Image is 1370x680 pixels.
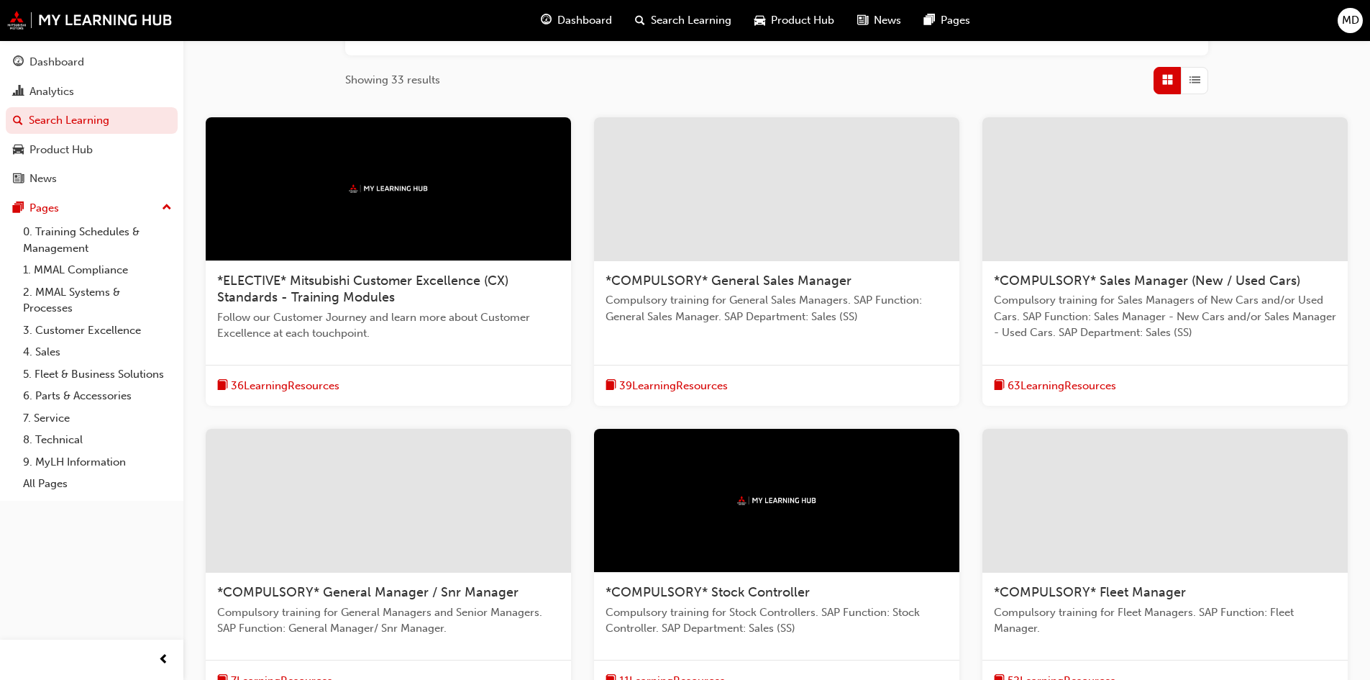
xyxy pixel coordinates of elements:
span: 39 Learning Resources [619,378,728,394]
span: Compulsory training for Stock Controllers. SAP Function: Stock Controller. SAP Department: Sales ... [606,604,948,637]
span: car-icon [754,12,765,30]
a: 8. Technical [17,429,178,451]
div: News [29,171,57,187]
a: mmal*ELECTIVE* Mitsubishi Customer Excellence (CX) Standards - Training ModulesFollow our Custome... [206,117,571,407]
span: 36 Learning Resources [231,378,339,394]
span: up-icon [162,199,172,217]
span: news-icon [13,173,24,186]
a: 4. Sales [17,341,178,363]
button: book-icon39LearningResources [606,377,728,395]
div: Analytics [29,83,74,100]
div: Dashboard [29,54,84,71]
a: All Pages [17,473,178,495]
a: Search Learning [6,107,178,134]
span: *COMPULSORY* Sales Manager (New / Used Cars) [994,273,1300,289]
span: *ELECTIVE* Mitsubishi Customer Excellence (CX) Standards - Training Modules [217,273,508,306]
a: 7. Service [17,407,178,430]
button: MD [1338,8,1363,33]
span: Compulsory training for Sales Managers of New Cars and/or Used Cars. SAP Function: Sales Manager ... [994,292,1336,341]
span: *COMPULSORY* General Sales Manager [606,273,851,289]
a: car-iconProduct Hub [743,6,846,35]
span: news-icon [857,12,868,30]
a: 6. Parts & Accessories [17,385,178,407]
a: *COMPULSORY* General Sales ManagerCompulsory training for General Sales Managers. SAP Function: G... [594,117,959,407]
span: pages-icon [924,12,935,30]
img: mmal [349,184,428,194]
a: Product Hub [6,137,178,163]
button: Pages [6,195,178,222]
span: Dashboard [557,12,612,29]
span: Follow our Customer Journey and learn more about Customer Excellence at each touchpoint. [217,309,560,342]
a: News [6,166,178,192]
span: List [1189,72,1200,89]
a: search-iconSearch Learning [624,6,743,35]
span: guage-icon [13,56,24,69]
span: *COMPULSORY* General Manager / Snr Manager [217,584,519,600]
span: prev-icon [158,651,169,669]
a: 5. Fleet & Business Solutions [17,363,178,386]
span: MD [1342,12,1359,29]
span: *COMPULSORY* Stock Controller [606,584,810,600]
a: guage-iconDashboard [529,6,624,35]
img: mmal [7,11,173,30]
button: DashboardAnalyticsSearch LearningProduct HubNews [6,46,178,195]
span: Compulsory training for Fleet Managers. SAP Function: Fleet Manager. [994,604,1336,637]
span: car-icon [13,144,24,157]
span: Product Hub [771,12,834,29]
a: Analytics [6,78,178,105]
a: 2. MMAL Systems & Processes [17,281,178,319]
span: Showing 33 results [345,72,440,89]
a: 9. MyLH Information [17,451,178,473]
div: Pages [29,200,59,217]
span: *COMPULSORY* Fleet Manager [994,584,1186,600]
span: pages-icon [13,202,24,215]
span: search-icon [13,114,23,127]
button: book-icon36LearningResources [217,377,339,395]
a: 0. Training Schedules & Management [17,221,178,259]
a: *COMPULSORY* Sales Manager (New / Used Cars)Compulsory training for Sales Managers of New Cars an... [982,117,1348,407]
span: search-icon [635,12,645,30]
a: pages-iconPages [913,6,982,35]
div: Product Hub [29,142,93,158]
span: book-icon [217,377,228,395]
span: Search Learning [651,12,731,29]
a: news-iconNews [846,6,913,35]
span: Compulsory training for General Managers and Senior Managers. SAP Function: General Manager/ Snr ... [217,604,560,637]
span: book-icon [606,377,616,395]
span: Grid [1162,72,1173,89]
span: chart-icon [13,86,24,99]
span: 63 Learning Resources [1008,378,1116,394]
span: News [874,12,901,29]
span: book-icon [994,377,1005,395]
a: 3. Customer Excellence [17,319,178,342]
img: mmal [737,496,816,505]
span: Pages [941,12,970,29]
span: guage-icon [541,12,552,30]
button: book-icon63LearningResources [994,377,1116,395]
a: Dashboard [6,49,178,76]
span: Compulsory training for General Sales Managers. SAP Function: General Sales Manager. SAP Departme... [606,292,948,325]
a: 1. MMAL Compliance [17,259,178,281]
